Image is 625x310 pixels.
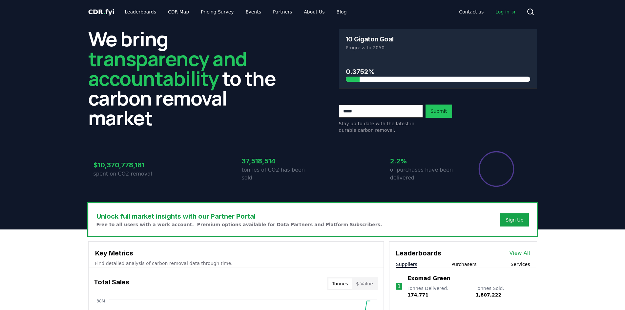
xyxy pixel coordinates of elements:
p: spent on CO2 removal [94,170,164,178]
a: Pricing Survey [196,6,239,18]
p: 1 [397,282,401,290]
p: Progress to 2050 [346,44,530,51]
a: Leaderboards [119,6,161,18]
span: CDR fyi [88,8,115,16]
button: Suppliers [396,261,417,268]
p: tonnes of CO2 has been sold [242,166,313,182]
a: Blog [331,6,352,18]
a: Exomad Green [407,274,450,282]
span: 174,771 [407,292,428,298]
a: CDR.fyi [88,7,115,16]
h3: Key Metrics [95,248,377,258]
h3: 37,518,514 [242,156,313,166]
p: Stay up to date with the latest in durable carbon removal. [339,120,423,133]
button: Purchasers [451,261,477,268]
h3: $10,370,778,181 [94,160,164,170]
a: Events [240,6,266,18]
p: Find detailed analysis of carbon removal data through time. [95,260,377,267]
p: Tonnes Sold : [475,285,530,298]
a: CDR Map [163,6,194,18]
a: Contact us [454,6,489,18]
span: transparency and accountability [88,45,247,92]
a: Sign Up [506,217,523,223]
p: of purchases have been delivered [390,166,461,182]
p: Tonnes Delivered : [407,285,469,298]
nav: Main [119,6,352,18]
h3: Total Sales [94,277,129,290]
nav: Main [454,6,521,18]
button: Sign Up [500,213,529,227]
button: Services [510,261,530,268]
div: Percentage of sales delivered [478,151,515,187]
tspan: 38M [96,299,105,303]
h3: Unlock full market insights with our Partner Portal [96,211,382,221]
button: $ Value [352,278,377,289]
button: Tonnes [328,278,352,289]
h3: 2.2% [390,156,461,166]
p: Free to all users with a work account. Premium options available for Data Partners and Platform S... [96,221,382,228]
button: Submit [426,105,452,118]
a: Partners [268,6,297,18]
a: About Us [299,6,330,18]
h3: Leaderboards [396,248,441,258]
span: 1,807,222 [475,292,501,298]
h3: 0.3752% [346,67,530,77]
h3: 10 Gigaton Goal [346,36,394,42]
h2: We bring to the carbon removal market [88,29,286,128]
span: Log in [495,9,516,15]
a: Log in [490,6,521,18]
span: . [103,8,105,16]
a: View All [510,249,530,257]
